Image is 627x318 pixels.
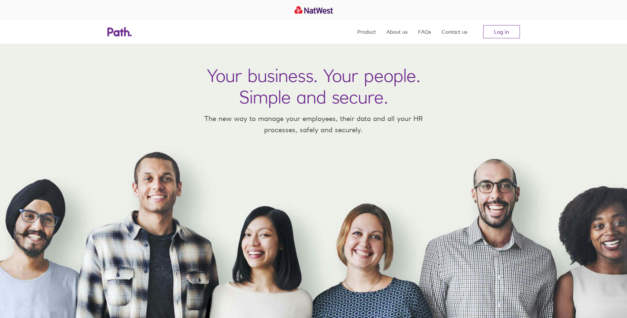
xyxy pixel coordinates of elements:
a: About us [386,20,408,44]
a: Contact us [442,20,467,44]
p: The new way to manage your employees, their data and all your HR processes, safely and securely. [195,113,433,135]
h1: Your business. Your people. Simple and secure. [207,65,420,108]
a: Product [357,20,376,44]
a: Log in [483,25,520,38]
a: FAQs [418,20,431,44]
